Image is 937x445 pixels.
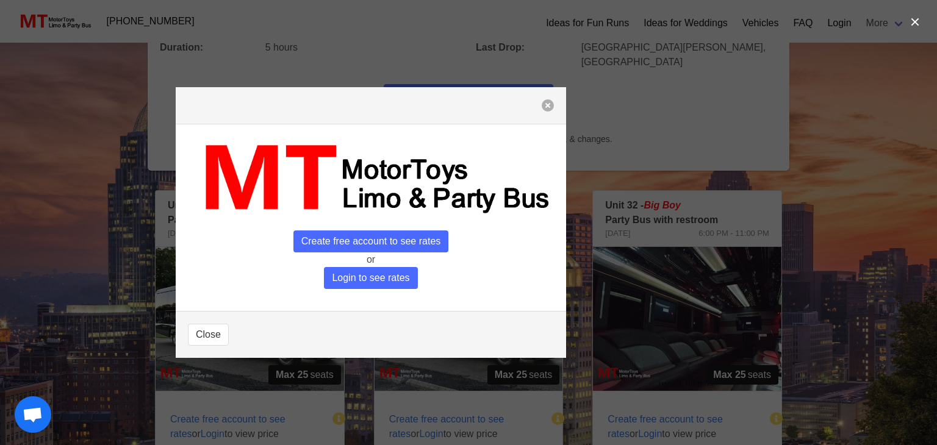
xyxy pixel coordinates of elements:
[188,324,229,346] button: Close
[188,252,554,267] p: or
[188,137,554,220] img: MT_logo_name.png
[15,396,51,433] div: Open chat
[196,327,221,342] span: Close
[293,230,449,252] span: Create free account to see rates
[324,267,417,289] span: Login to see rates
